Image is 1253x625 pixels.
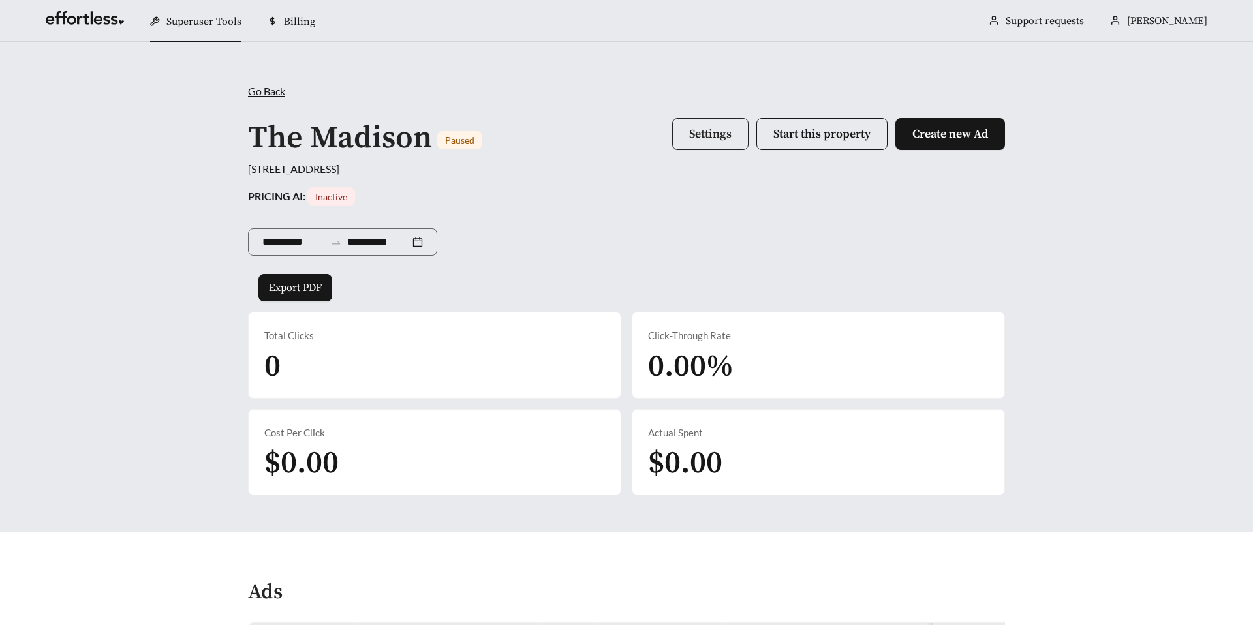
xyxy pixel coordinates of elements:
div: Actual Spent [648,425,989,440]
span: Export PDF [269,280,322,296]
span: to [330,236,342,248]
h1: The Madison [248,119,432,158]
span: Inactive [315,191,347,202]
span: Go Back [248,85,285,97]
button: Create new Ad [895,118,1005,150]
h4: Ads [248,581,283,604]
a: Support requests [1006,14,1084,27]
span: 0 [264,347,281,386]
div: Cost Per Click [264,425,605,440]
button: Settings [672,118,749,150]
span: Superuser Tools [166,15,241,28]
button: Export PDF [258,274,332,301]
div: [STREET_ADDRESS] [248,161,1005,177]
span: [PERSON_NAME] [1127,14,1207,27]
span: Create new Ad [912,127,988,142]
div: Click-Through Rate [648,328,989,343]
span: Settings [689,127,732,142]
span: Paused [445,134,474,145]
span: $0.00 [264,444,339,483]
span: 0.00% [648,347,734,386]
span: $0.00 [648,444,722,483]
span: swap-right [330,237,342,249]
strong: PRICING AI: [248,190,355,202]
span: Billing [284,15,315,28]
div: Total Clicks [264,328,605,343]
button: Start this property [756,118,888,150]
span: Start this property [773,127,871,142]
